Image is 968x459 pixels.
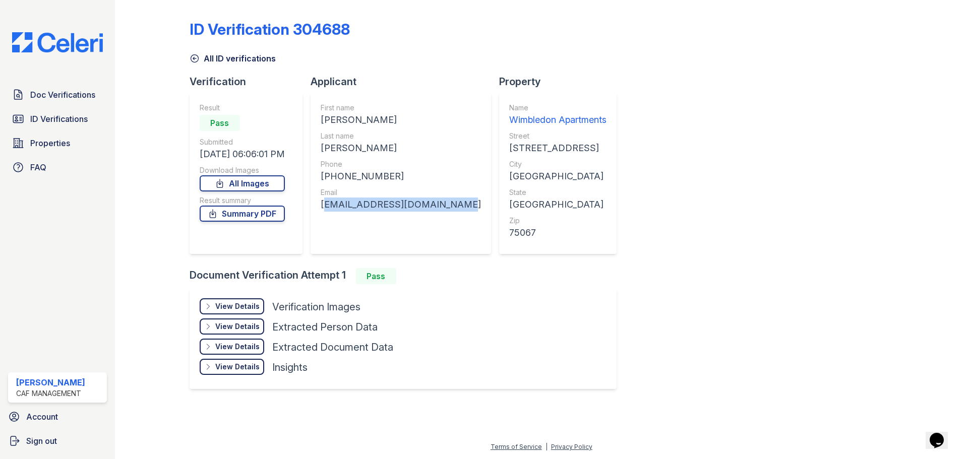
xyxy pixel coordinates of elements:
[321,141,481,155] div: [PERSON_NAME]
[8,109,107,129] a: ID Verifications
[491,443,542,450] a: Terms of Service
[509,216,607,226] div: Zip
[190,75,311,89] div: Verification
[16,376,85,388] div: [PERSON_NAME]
[272,320,378,334] div: Extracted Person Data
[215,342,260,352] div: View Details
[321,198,481,212] div: [EMAIL_ADDRESS][DOMAIN_NAME]
[4,407,111,427] a: Account
[200,147,285,161] div: [DATE] 06:06:01 PM
[509,103,607,127] a: Name Wimbledon Apartments
[4,32,111,52] img: CE_Logo_Blue-a8612792a0a2168367f1c8372b55b34899dd931a85d93a1a3d3e32e68fde9ad4.png
[26,411,58,423] span: Account
[30,137,70,149] span: Properties
[321,131,481,141] div: Last name
[215,321,260,332] div: View Details
[4,431,111,451] a: Sign out
[8,85,107,105] a: Doc Verifications
[30,113,88,125] span: ID Verifications
[8,133,107,153] a: Properties
[200,137,285,147] div: Submitted
[200,103,285,113] div: Result
[200,115,240,131] div: Pass
[509,131,607,141] div: Street
[509,103,607,113] div: Name
[551,443,592,450] a: Privacy Policy
[321,103,481,113] div: First name
[321,159,481,169] div: Phone
[509,159,607,169] div: City
[509,113,607,127] div: Wimbledon Apartments
[272,340,393,354] div: Extracted Document Data
[321,169,481,183] div: [PHONE_NUMBER]
[509,187,607,198] div: State
[272,360,308,374] div: Insights
[356,268,396,284] div: Pass
[509,226,607,240] div: 75067
[311,75,499,89] div: Applicant
[30,161,46,173] span: FAQ
[509,141,607,155] div: [STREET_ADDRESS]
[546,443,548,450] div: |
[215,362,260,372] div: View Details
[200,206,285,222] a: Summary PDF
[215,301,260,311] div: View Details
[16,388,85,399] div: CAF Management
[321,187,481,198] div: Email
[30,89,95,101] span: Doc Verifications
[190,52,276,64] a: All ID verifications
[321,113,481,127] div: [PERSON_NAME]
[509,198,607,212] div: [GEOGRAPHIC_DATA]
[926,419,958,449] iframe: chat widget
[190,268,625,284] div: Document Verification Attempt 1
[499,75,625,89] div: Property
[272,300,360,314] div: Verification Images
[200,175,285,191] a: All Images
[190,20,350,38] div: ID Verification 304688
[26,435,57,447] span: Sign out
[8,157,107,177] a: FAQ
[509,169,607,183] div: [GEOGRAPHIC_DATA]
[200,165,285,175] div: Download Images
[200,195,285,206] div: Result summary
